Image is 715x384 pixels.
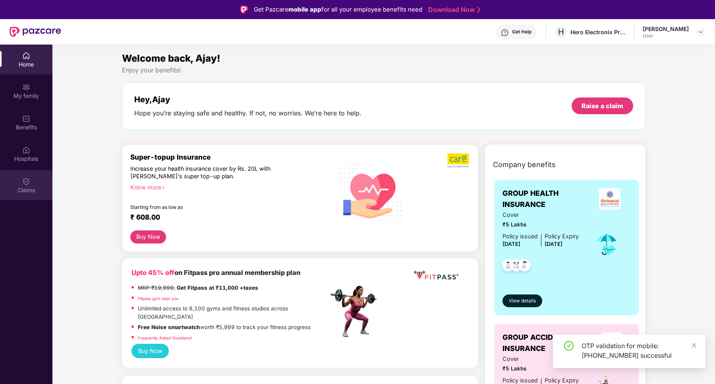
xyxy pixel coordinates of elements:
[177,285,258,291] strong: Get Fitpass at ₹11,000 +taxes
[412,268,460,283] img: fppp.png
[643,33,689,39] div: User
[138,335,192,340] a: Frequently Asked Questions!
[161,185,166,190] span: right
[122,66,645,74] div: Enjoy your benefits!
[254,5,422,14] div: Get Pazcare for all your employee benefits need
[333,153,409,230] img: svg+xml;base64,PHN2ZyB4bWxucz0iaHR0cDovL3d3dy53My5vcmcvMjAwMC9zdmciIHhtbG5zOnhsaW5rPSJodHRwOi8vd3...
[502,211,579,220] span: Cover
[564,341,574,351] span: check-circle
[240,6,248,14] img: Logo
[582,341,696,360] div: OTP validation for mobile: [PHONE_NUMBER] successful
[502,188,589,211] span: GROUP HEALTH INSURANCE
[509,297,536,305] span: View details
[288,6,321,13] strong: mobile app
[130,153,328,161] div: Super-topup Insurance
[10,27,61,37] img: New Pazcare Logo
[493,159,556,170] span: Company benefits
[570,28,626,36] div: Hero Electronix Private Limited
[698,29,704,35] img: svg+xml;base64,PHN2ZyBpZD0iRHJvcGRvd24tMzJ4MzIiIHhtbG5zPSJodHRwOi8vd3d3LnczLm9yZy8yMDAwL3N2ZyIgd2...
[594,231,620,257] img: icon
[134,109,361,117] div: Hope you’re staying safe and healthy. If not, no worries. We’re here to help.
[134,95,361,104] div: Hey, Ajay
[131,269,300,277] b: on Fitpass pro annual membership plan
[502,232,538,241] div: Policy issued
[131,344,169,358] button: Buy Now
[515,257,534,276] img: svg+xml;base64,PHN2ZyB4bWxucz0iaHR0cDovL3d3dy53My5vcmcvMjAwMC9zdmciIHdpZHRoPSI0OC45NDMiIGhlaWdodD...
[138,304,328,321] p: Unlimited access to 8,100 gyms and fitness studios across [GEOGRAPHIC_DATA]
[122,53,220,64] span: Welcome back, Ajay!
[582,101,623,110] div: Raise a claim
[512,29,531,35] div: Get Help
[428,6,478,14] a: Download Now
[138,324,200,330] strong: Free Noise smartwatch
[501,29,509,37] img: svg+xml;base64,PHN2ZyBpZD0iSGVscC0zMngzMiIgeG1sbnM9Imh0dHA6Ly93d3cudzMub3JnLzIwMDAvc3ZnIiB3aWR0aD...
[558,27,564,37] span: H
[22,52,30,60] img: svg+xml;base64,PHN2ZyBpZD0iSG9tZSIgeG1sbnM9Imh0dHA6Ly93d3cudzMub3JnLzIwMDAvc3ZnIiB3aWR0aD0iMjAiIG...
[130,165,294,180] div: Increase your health insurance cover by Rs. 20L with [PERSON_NAME]’s super top-up plan.
[130,213,320,222] div: ₹ 608.00
[502,365,579,373] span: ₹5 Lakhs
[22,83,30,91] img: svg+xml;base64,PHN2ZyB3aWR0aD0iMjAiIGhlaWdodD0iMjAiIHZpZXdCb3g9IjAgMCAyMCAyMCIgZmlsbD0ibm9uZSIgeG...
[545,232,579,241] div: Policy Expiry
[447,153,470,168] img: b5dec4f62d2307b9de63beb79f102df3.png
[499,257,518,276] img: svg+xml;base64,PHN2ZyB4bWxucz0iaHR0cDovL3d3dy53My5vcmcvMjAwMC9zdmciIHdpZHRoPSI0OC45NDMiIGhlaWdodD...
[502,241,520,247] span: [DATE]
[130,204,294,210] div: Starting from as low as
[502,294,543,307] button: View details
[328,284,384,339] img: fpp.png
[22,115,30,123] img: svg+xml;base64,PHN2ZyBpZD0iQmVuZWZpdHMiIHhtbG5zPSJodHRwOi8vd3d3LnczLm9yZy8yMDAwL3N2ZyIgd2lkdGg9Ij...
[22,177,30,185] img: svg+xml;base64,PHN2ZyBpZD0iQ2xhaW0iIHhtbG5zPSJodHRwOi8vd3d3LnczLm9yZy8yMDAwL3N2ZyIgd2lkdGg9IjIwIi...
[477,6,480,14] img: Stroke
[22,146,30,154] img: svg+xml;base64,PHN2ZyBpZD0iSG9zcGl0YWxzIiB4bWxucz0iaHR0cDovL3d3dy53My5vcmcvMjAwMC9zdmciIHdpZHRoPS...
[502,332,593,355] span: GROUP ACCIDENTAL INSURANCE
[507,257,526,276] img: svg+xml;base64,PHN2ZyB4bWxucz0iaHR0cDovL3d3dy53My5vcmcvMjAwMC9zdmciIHdpZHRoPSI0OC45MTUiIGhlaWdodD...
[599,188,620,210] img: insurerLogo
[131,269,174,277] b: Upto 45% off
[545,241,562,247] span: [DATE]
[502,355,579,364] span: Cover
[138,323,311,331] p: worth ₹5,999 to track your fitness progress
[601,332,622,354] img: insurerLogo
[138,285,175,291] del: MRP ₹19,999,
[502,220,579,229] span: ₹5 Lakhs
[691,343,697,348] span: close
[130,183,323,189] div: Know more
[138,296,179,301] a: Fitpass gym near you
[130,230,166,244] button: Buy Now
[643,25,689,33] div: [PERSON_NAME]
